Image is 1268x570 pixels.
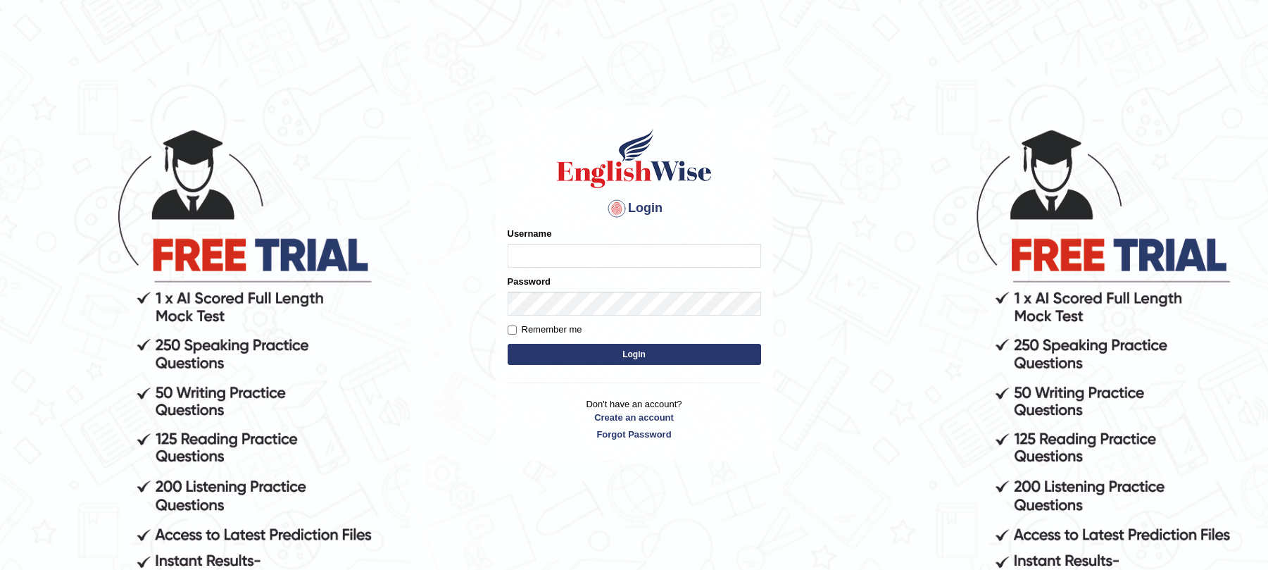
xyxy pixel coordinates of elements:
[508,428,761,441] a: Forgot Password
[508,323,582,337] label: Remember me
[508,344,761,365] button: Login
[508,326,517,335] input: Remember me
[508,227,552,240] label: Username
[508,411,761,424] a: Create an account
[508,197,761,220] h4: Login
[508,397,761,441] p: Don't have an account?
[554,127,715,190] img: Logo of English Wise sign in for intelligent practice with AI
[508,275,551,288] label: Password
